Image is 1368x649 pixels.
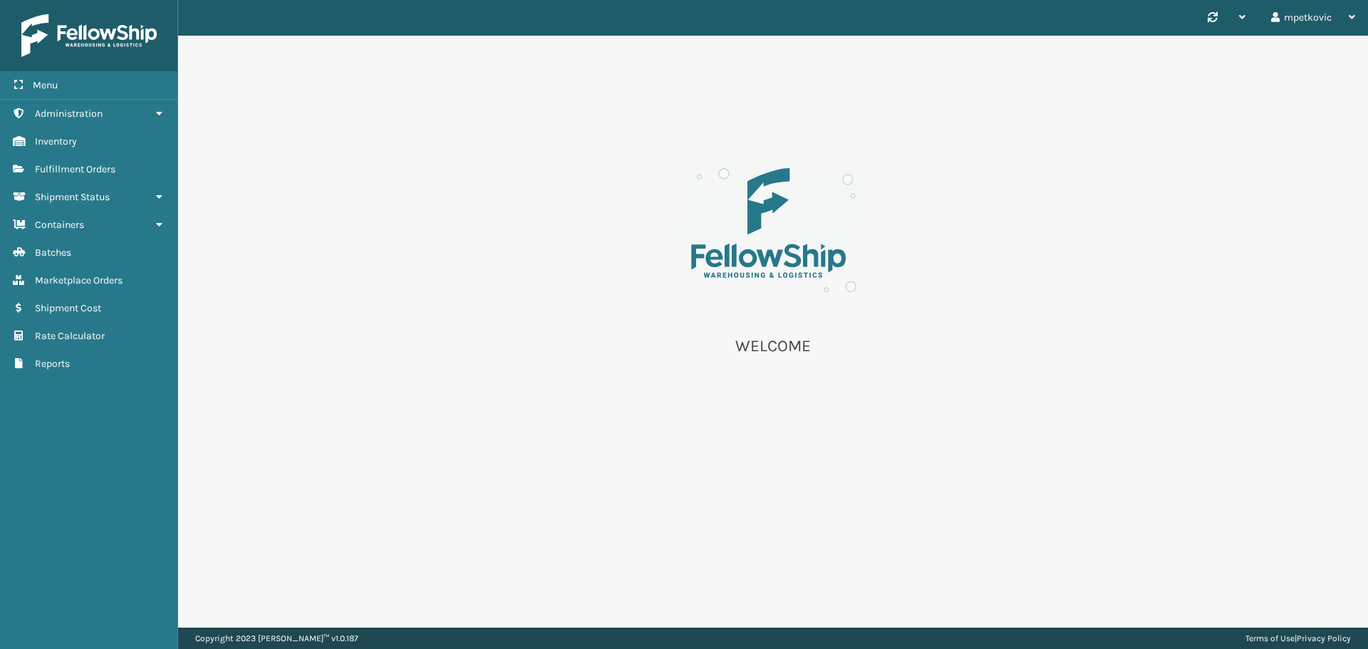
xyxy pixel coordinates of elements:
[195,628,358,649] p: Copyright 2023 [PERSON_NAME]™ v 1.0.187
[21,14,157,57] img: logo
[35,302,101,314] span: Shipment Cost
[35,246,71,259] span: Batches
[631,121,916,318] img: es-welcome.8eb42ee4.svg
[35,108,103,120] span: Administration
[1245,633,1295,643] a: Terms of Use
[35,330,105,342] span: Rate Calculator
[35,163,115,175] span: Fulfillment Orders
[631,336,916,357] p: WELCOME
[35,191,110,203] span: Shipment Status
[1297,633,1351,643] a: Privacy Policy
[35,358,70,370] span: Reports
[35,219,84,231] span: Containers
[35,274,123,286] span: Marketplace Orders
[33,79,58,91] span: Menu
[1245,628,1351,649] div: |
[35,135,77,147] span: Inventory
